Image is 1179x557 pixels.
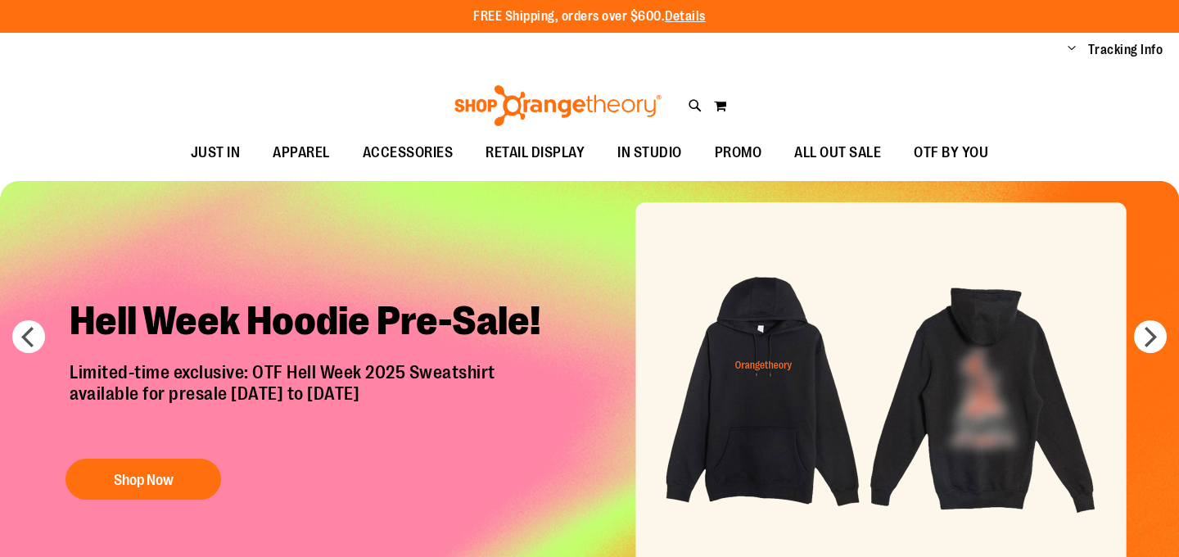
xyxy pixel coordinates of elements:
[452,85,664,126] img: Shop Orangetheory
[914,134,988,171] span: OTF BY YOU
[1134,320,1167,353] button: next
[1068,42,1076,58] button: Account menu
[486,134,585,171] span: RETAIL DISPLAY
[12,320,45,353] button: prev
[57,362,569,442] p: Limited-time exclusive: OTF Hell Week 2025 Sweatshirt available for presale [DATE] to [DATE]
[715,134,762,171] span: PROMO
[473,7,706,26] p: FREE Shipping, orders over $600.
[1088,41,1163,59] a: Tracking Info
[65,459,221,500] button: Shop Now
[57,284,569,362] h2: Hell Week Hoodie Pre-Sale!
[794,134,881,171] span: ALL OUT SALE
[617,134,682,171] span: IN STUDIO
[363,134,454,171] span: ACCESSORIES
[57,284,569,508] a: Hell Week Hoodie Pre-Sale! Limited-time exclusive: OTF Hell Week 2025 Sweatshirtavailable for pre...
[191,134,241,171] span: JUST IN
[273,134,330,171] span: APPAREL
[665,9,706,24] a: Details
